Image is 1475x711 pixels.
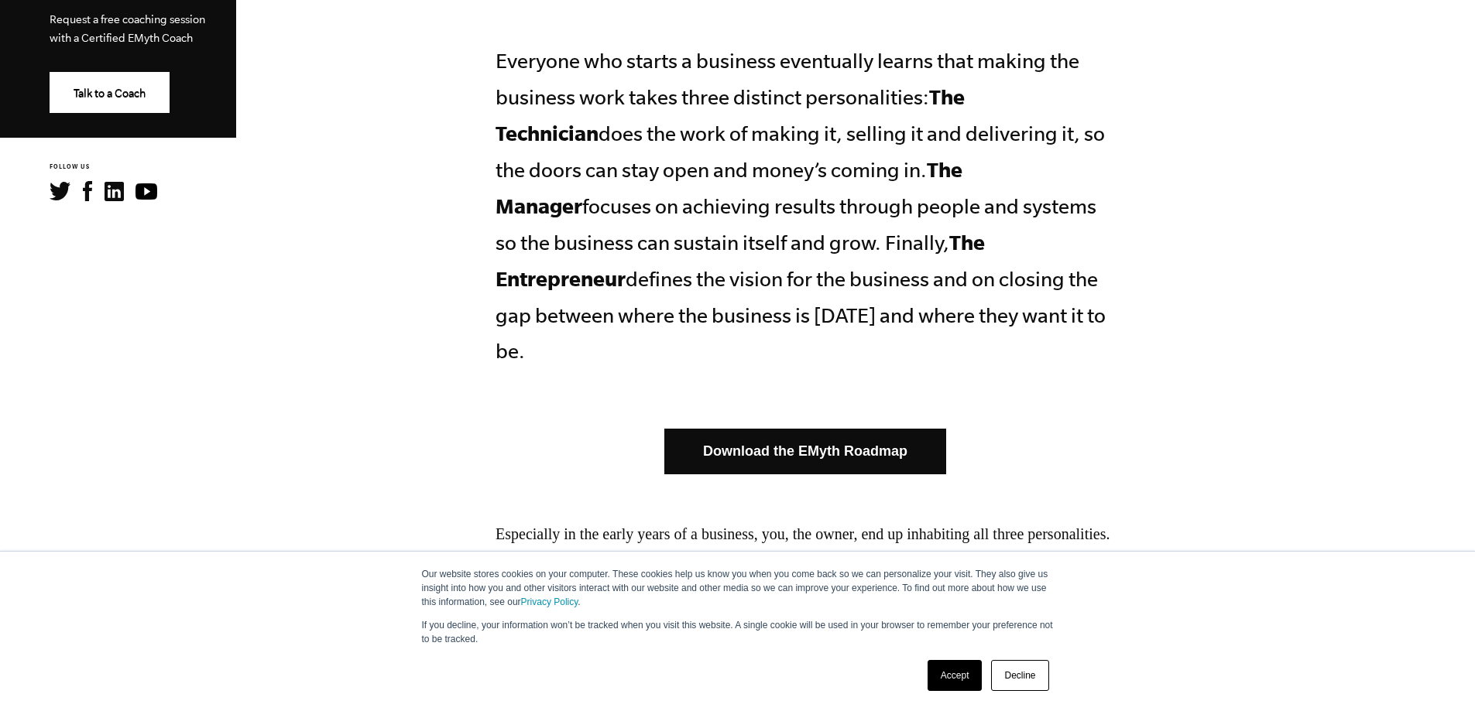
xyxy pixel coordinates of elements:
[74,87,146,100] span: Talk to a Coach
[422,618,1054,646] p: If you decline, your information won’t be tracked when you visit this website. A single cookie wi...
[422,567,1054,609] p: Our website stores cookies on your computer. These cookies help us know you when you come back so...
[83,181,92,201] img: Facebook
[135,183,157,200] img: YouTube
[50,182,70,200] img: Twitter
[105,182,124,201] img: LinkedIn
[664,429,946,474] a: Download the EMyth Roadmap
[50,162,236,173] h6: FOLLOW US
[521,596,578,607] a: Privacy Policy
[928,660,983,691] a: Accept
[50,10,211,47] p: Request a free coaching session with a Certified EMyth Coach
[991,660,1048,691] a: Decline
[496,43,1115,369] p: Everyone who starts a business eventually learns that making the business work takes three distin...
[50,72,170,113] a: Talk to a Coach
